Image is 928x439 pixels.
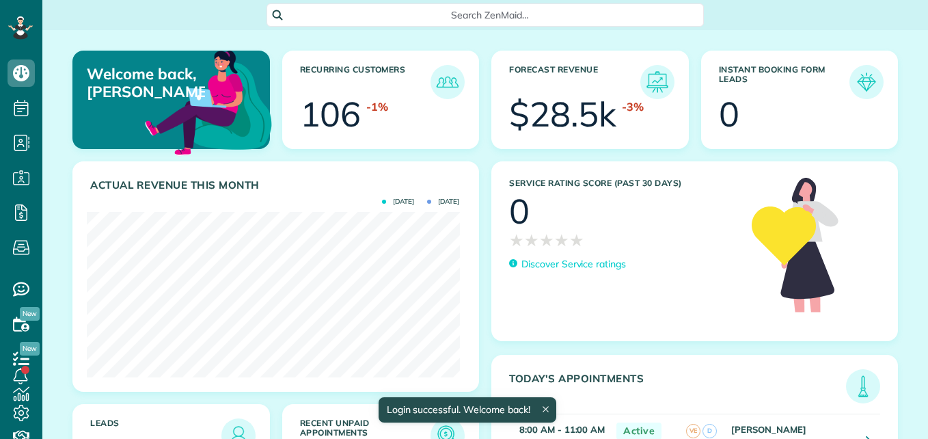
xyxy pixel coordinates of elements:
[382,198,414,205] span: [DATE]
[509,194,530,228] div: 0
[519,424,605,435] strong: 8:00 AM - 11:00 AM
[20,307,40,321] span: New
[300,97,361,131] div: 106
[300,65,431,99] h3: Recurring Customers
[509,178,738,188] h3: Service Rating score (past 30 days)
[719,97,739,131] div: 0
[849,373,877,400] img: icon_todays_appointments-901f7ab196bb0bea1936b74009e4eb5ffbc2d2711fa7634e0d609ed5ef32b18b.png
[378,397,556,423] div: Login successful. Welcome back!
[521,257,626,271] p: Discover Service ratings
[719,65,850,99] h3: Instant Booking Form Leads
[509,65,640,99] h3: Forecast Revenue
[366,99,388,115] div: -1%
[434,68,461,96] img: icon_recurring_customers-cf858462ba22bcd05b5a5880d41d6543d210077de5bb9ebc9590e49fd87d84ed.png
[142,35,275,168] img: dashboard_welcome-42a62b7d889689a78055ac9021e634bf52bae3f8056760290aed330b23ab8690.png
[554,228,569,252] span: ★
[569,228,584,252] span: ★
[644,68,671,96] img: icon_forecast_revenue-8c13a41c7ed35a8dcfafea3cbb826a0462acb37728057bba2d056411b612bbbe.png
[731,424,806,435] strong: [PERSON_NAME]
[509,373,846,403] h3: Today's Appointments
[509,97,616,131] div: $28.5k
[509,228,524,252] span: ★
[686,424,700,438] span: VE
[853,68,880,96] img: icon_form_leads-04211a6a04a5b2264e4ee56bc0799ec3eb69b7e499cbb523a139df1d13a81ae0.png
[509,257,626,271] a: Discover Service ratings
[90,179,465,191] h3: Actual Revenue this month
[539,228,554,252] span: ★
[524,228,539,252] span: ★
[427,198,459,205] span: [DATE]
[702,424,717,438] span: D
[622,99,644,115] div: -3%
[87,65,205,101] p: Welcome back, [PERSON_NAME]!
[20,342,40,356] span: New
